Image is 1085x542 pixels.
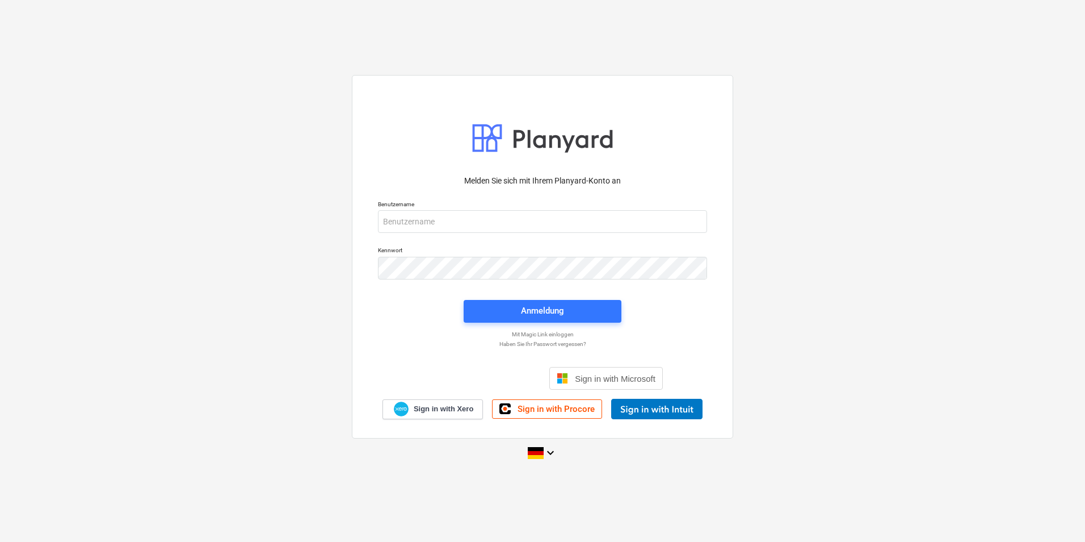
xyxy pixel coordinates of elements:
[414,404,473,414] span: Sign in with Xero
[544,446,557,460] i: keyboard_arrow_down
[557,373,568,384] img: Microsoft logo
[378,210,707,233] input: Benutzername
[575,374,655,383] span: Sign in with Microsoft
[1028,487,1085,542] iframe: Chat Widget
[372,340,713,348] a: Haben Sie Ihr Passwort vergessen?
[372,331,713,338] a: Mit Magic Link einloggen
[518,404,595,414] span: Sign in with Procore
[378,175,707,187] p: Melden Sie sich mit Ihrem Planyard-Konto an
[417,366,546,391] iframe: Schaltfläche „Über Google anmelden“
[378,247,707,256] p: Kennwort
[492,399,602,419] a: Sign in with Procore
[464,300,621,323] button: Anmeldung
[378,201,707,210] p: Benutzername
[521,303,564,318] div: Anmeldung
[394,402,409,417] img: Xero logo
[1028,487,1085,542] div: Chat-Widget
[382,399,483,419] a: Sign in with Xero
